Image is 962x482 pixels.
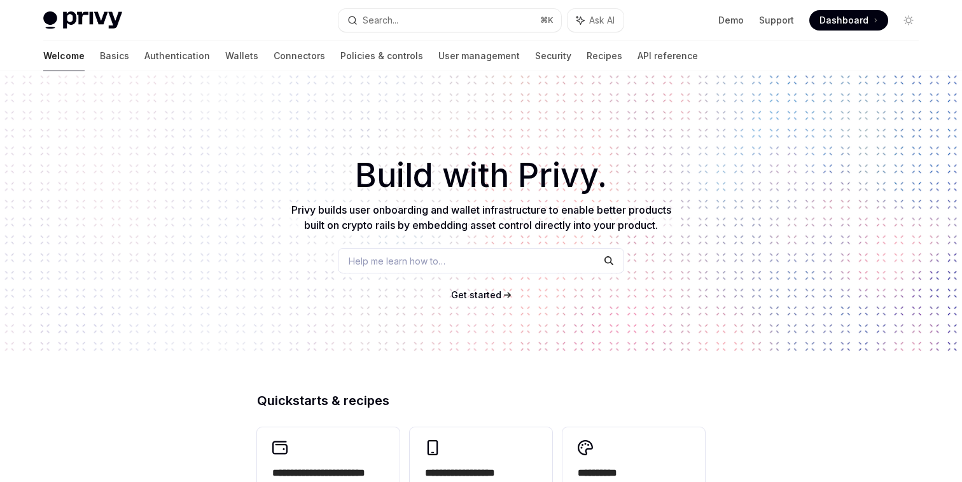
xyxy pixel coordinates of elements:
[451,289,501,300] span: Get started
[759,14,794,27] a: Support
[438,41,520,71] a: User management
[349,254,445,268] span: Help me learn how to…
[589,14,615,27] span: Ask AI
[100,41,129,71] a: Basics
[43,41,85,71] a: Welcome
[809,10,888,31] a: Dashboard
[819,14,868,27] span: Dashboard
[340,41,423,71] a: Policies & controls
[718,14,744,27] a: Demo
[638,41,698,71] a: API reference
[144,41,210,71] a: Authentication
[338,9,561,32] button: Search...⌘K
[540,15,554,25] span: ⌘ K
[363,13,398,28] div: Search...
[291,203,671,231] span: Privy builds user onboarding and wallet infrastructure to enable better products built on crypto ...
[43,11,122,29] img: light logo
[355,164,607,187] span: Build with Privy.
[451,289,501,301] a: Get started
[274,41,325,71] a: Connectors
[898,10,919,31] button: Toggle dark mode
[568,9,624,32] button: Ask AI
[587,41,622,71] a: Recipes
[257,394,389,407] span: Quickstarts & recipes
[225,41,258,71] a: Wallets
[535,41,571,71] a: Security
